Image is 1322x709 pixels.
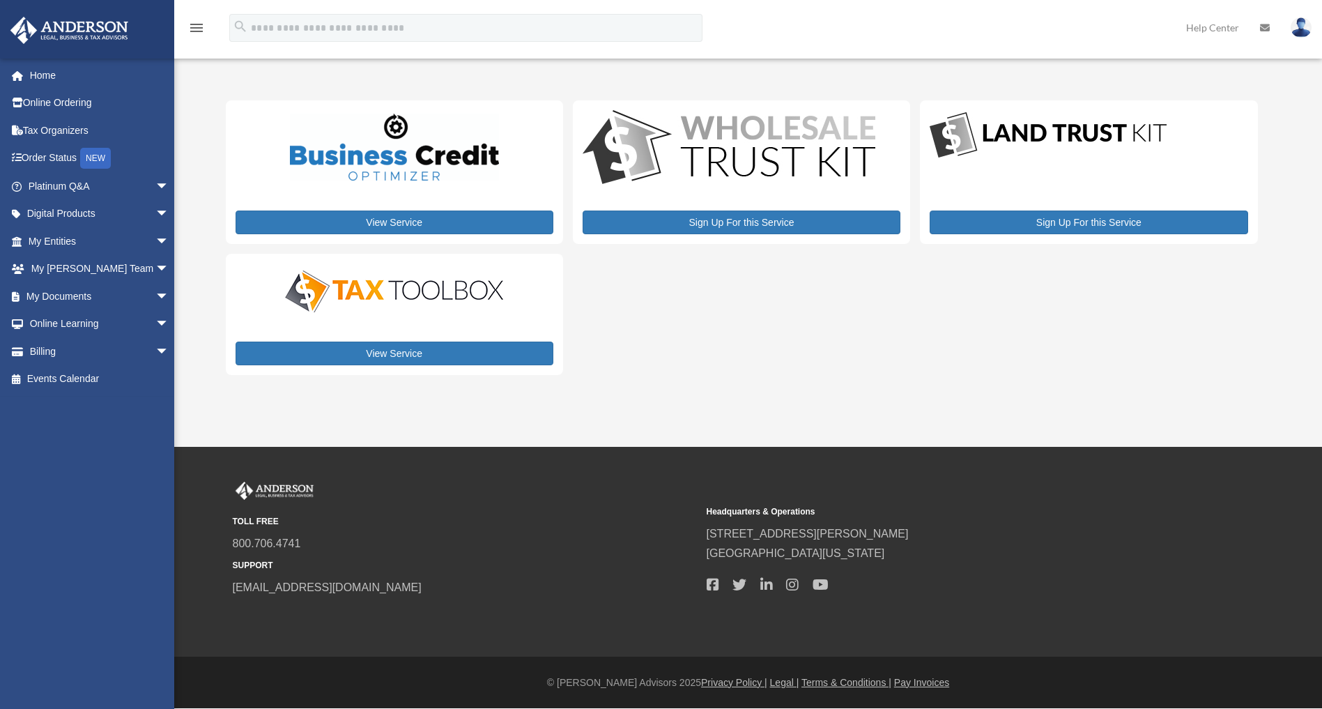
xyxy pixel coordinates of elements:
[10,227,190,255] a: My Entitiesarrow_drop_down
[10,282,190,310] a: My Documentsarrow_drop_down
[894,677,949,688] a: Pay Invoices
[236,342,553,365] a: View Service
[233,514,697,529] small: TOLL FREE
[80,148,111,169] div: NEW
[10,61,190,89] a: Home
[701,677,767,688] a: Privacy Policy |
[10,144,190,173] a: Order StatusNEW
[233,19,248,34] i: search
[236,211,553,234] a: View Service
[155,282,183,311] span: arrow_drop_down
[10,255,190,283] a: My [PERSON_NAME] Teamarrow_drop_down
[583,211,900,234] a: Sign Up For this Service
[155,255,183,284] span: arrow_drop_down
[10,365,190,393] a: Events Calendar
[155,337,183,366] span: arrow_drop_down
[6,17,132,44] img: Anderson Advisors Platinum Portal
[10,172,190,200] a: Platinum Q&Aarrow_drop_down
[188,20,205,36] i: menu
[10,116,190,144] a: Tax Organizers
[583,110,875,188] img: WS-Trust-Kit-lgo-1.jpg
[155,310,183,339] span: arrow_drop_down
[174,674,1322,692] div: © [PERSON_NAME] Advisors 2025
[233,482,316,500] img: Anderson Advisors Platinum Portal
[155,227,183,256] span: arrow_drop_down
[10,89,190,117] a: Online Ordering
[801,677,891,688] a: Terms & Conditions |
[930,110,1167,161] img: LandTrust_lgo-1.jpg
[10,200,183,228] a: Digital Productsarrow_drop_down
[155,200,183,229] span: arrow_drop_down
[10,310,190,338] a: Online Learningarrow_drop_down
[233,538,301,549] a: 800.706.4741
[707,505,1171,519] small: Headquarters & Operations
[1291,17,1312,38] img: User Pic
[10,337,190,365] a: Billingarrow_drop_down
[770,677,799,688] a: Legal |
[155,172,183,201] span: arrow_drop_down
[233,558,697,573] small: SUPPORT
[930,211,1247,234] a: Sign Up For this Service
[707,528,909,540] a: [STREET_ADDRESS][PERSON_NAME]
[188,24,205,36] a: menu
[233,581,422,593] a: [EMAIL_ADDRESS][DOMAIN_NAME]
[707,547,885,559] a: [GEOGRAPHIC_DATA][US_STATE]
